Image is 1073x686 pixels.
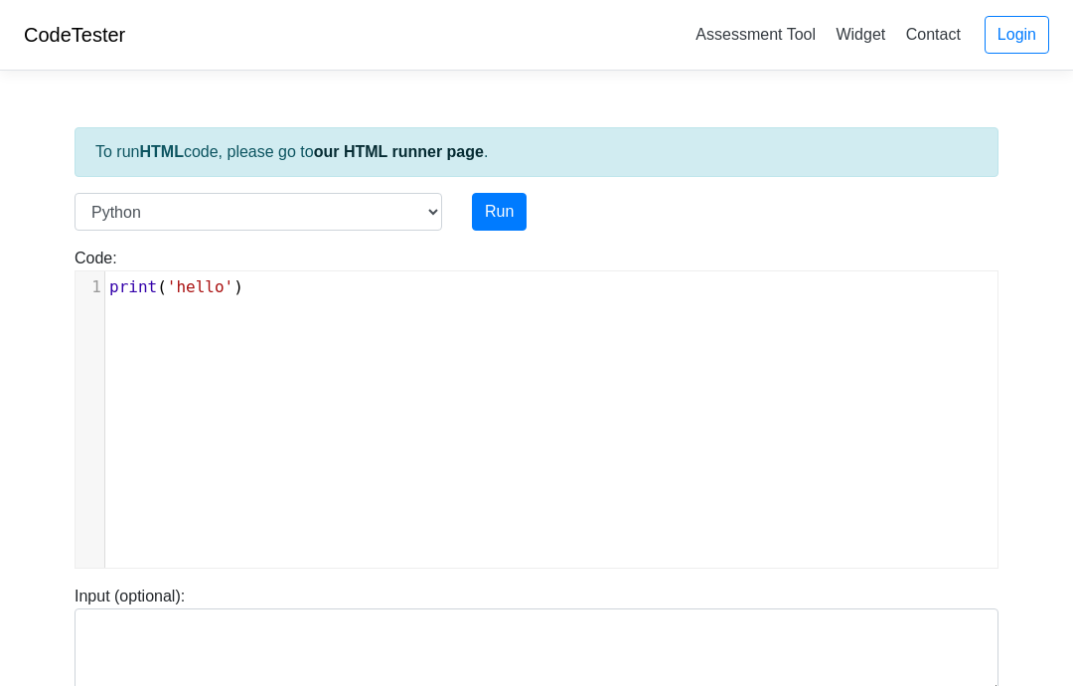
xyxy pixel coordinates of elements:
[688,18,824,51] a: Assessment Tool
[985,16,1049,54] a: Login
[75,127,998,177] div: To run code, please go to .
[314,143,484,160] a: our HTML runner page
[139,143,183,160] strong: HTML
[24,24,125,46] a: CodeTester
[898,18,969,51] a: Contact
[109,277,157,296] span: print
[109,277,243,296] span: ( )
[472,193,527,231] button: Run
[167,277,233,296] span: 'hello'
[828,18,893,51] a: Widget
[76,275,104,299] div: 1
[60,247,1013,569] div: Code:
